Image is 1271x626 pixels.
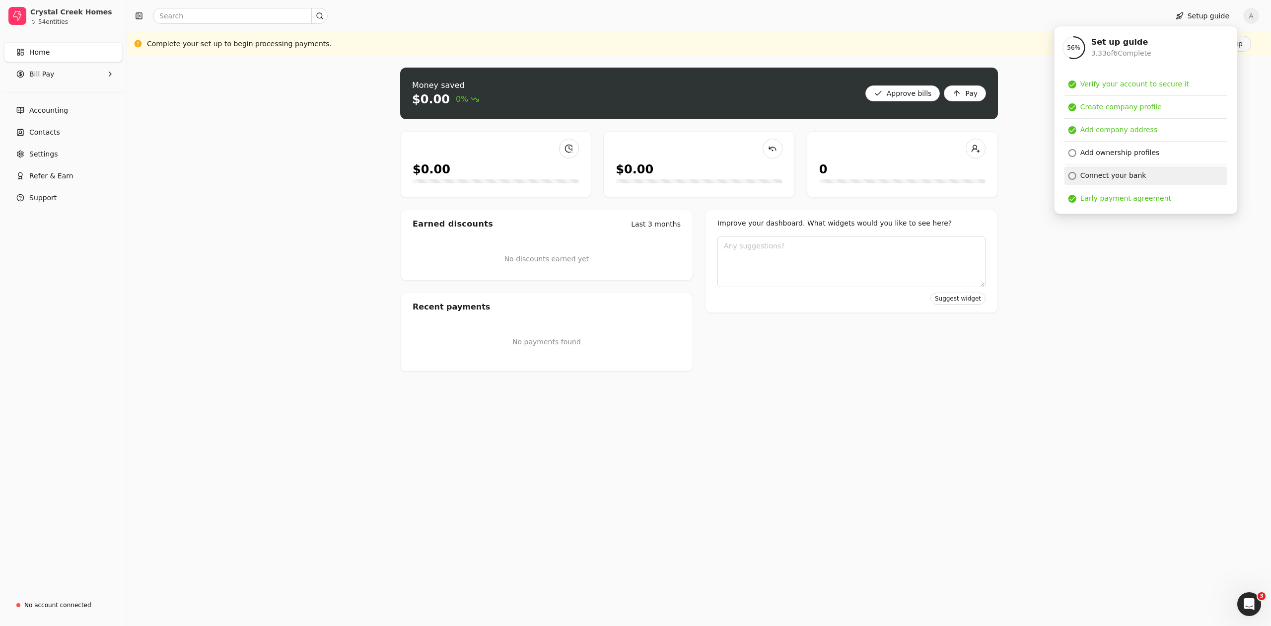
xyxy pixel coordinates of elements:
div: No account connected [24,601,91,610]
button: Bill Pay [4,64,123,84]
button: Pay [944,85,986,101]
button: A [1243,8,1259,24]
a: Accounting [4,100,123,120]
a: No account connected [4,596,123,614]
div: $0.00 [412,91,450,107]
div: Last 3 months [631,219,681,230]
div: Create company profile [1080,102,1162,112]
button: Setup guide [1168,8,1237,24]
div: Verify your account to secure it [1080,79,1189,89]
div: $0.00 [413,160,450,178]
span: Support [29,193,57,203]
button: Support [4,188,123,208]
div: 54 entities [38,19,68,25]
a: Settings [4,144,123,164]
button: Approve bills [865,85,940,101]
span: Accounting [29,105,68,116]
a: Contacts [4,122,123,142]
span: Refer & Earn [29,171,73,181]
iframe: Intercom live chat [1237,592,1261,616]
div: Money saved [412,79,479,91]
div: Add company address [1080,125,1158,135]
span: Home [29,47,50,58]
div: No discounts earned yet [504,238,589,280]
span: Settings [29,149,58,159]
span: Contacts [29,127,60,138]
div: Early payment agreement [1080,193,1171,204]
div: 0 [819,160,828,178]
button: Suggest widget [930,293,986,305]
span: 56 % [1067,43,1080,52]
div: Improve your dashboard. What widgets would you like to see here? [717,218,986,229]
button: Refer & Earn [4,166,123,186]
span: Bill Pay [29,69,54,79]
div: Connect your bank [1080,170,1146,181]
div: Earned discounts [413,218,493,230]
div: $0.00 [616,160,653,178]
div: Recent payments [401,293,693,321]
div: Set up guide [1091,36,1151,48]
span: 0% [456,93,479,105]
div: Setup guide [1054,26,1238,214]
div: Complete your set up to begin processing payments. [147,39,332,49]
span: 3 [1258,592,1266,600]
div: 3.33 of 6 Complete [1091,48,1151,59]
p: No payments found [413,337,681,347]
a: Home [4,42,123,62]
div: Add ownership profiles [1080,148,1160,158]
input: Search [153,8,328,24]
div: Crystal Creek Homes [30,7,118,17]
